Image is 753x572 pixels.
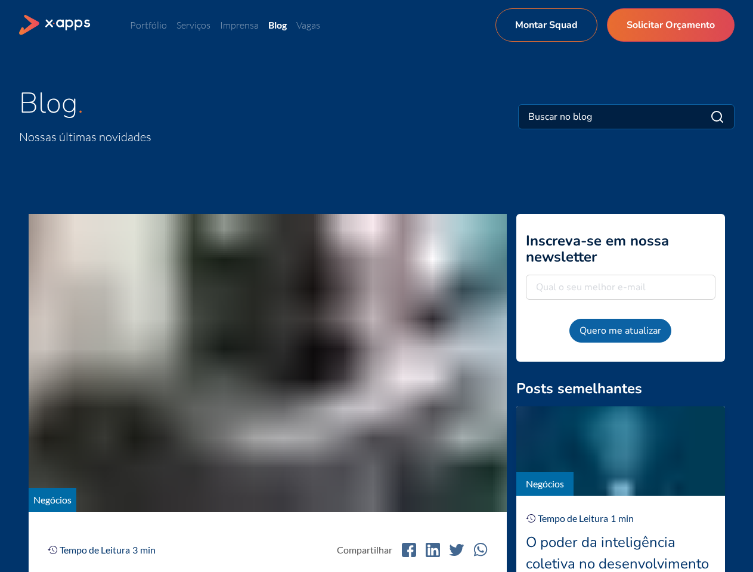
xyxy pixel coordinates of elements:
span: Nossas últimas novidades [19,129,151,144]
div: Tempo de Leitura [538,511,608,526]
ul: Compartilhar [337,543,488,557]
a: Blog [268,19,287,30]
input: Qual o seu melhor e-mail [526,275,715,300]
a: Portfólio [130,19,167,31]
a: Negócios [526,478,564,489]
input: Buscar no blog [528,110,649,124]
button: Quero me atualizar [569,319,671,343]
h2: Posts semelhantes [516,381,725,397]
div: min [618,511,634,526]
a: Imprensa [220,19,259,31]
div: min [140,543,156,557]
span: Blog [19,83,78,123]
div: 3 [132,543,138,557]
a: Montar Squad [495,8,597,42]
a: Vagas [296,19,320,31]
a: Serviços [176,19,210,31]
div: Tempo de Leitura [60,543,130,557]
div: 1 [611,511,616,526]
h2: Inscreva-se em nossa newsletter [526,233,715,265]
a: Negócios [33,494,72,505]
a: Solicitar Orçamento [607,8,735,42]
